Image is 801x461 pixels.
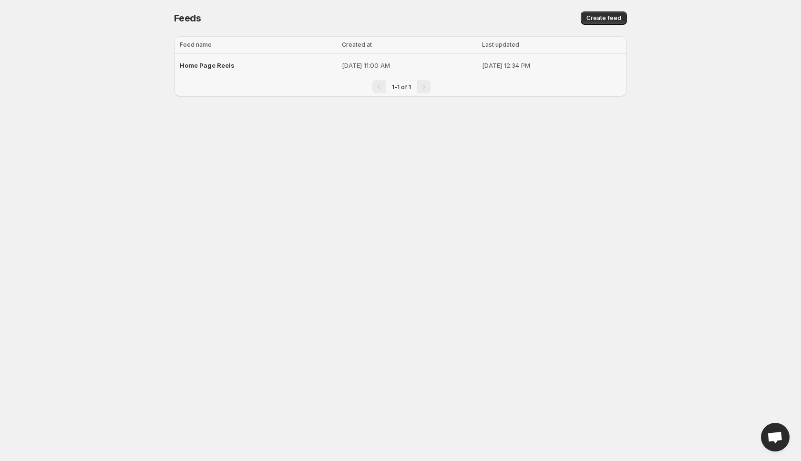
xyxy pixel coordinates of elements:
span: 1-1 of 1 [392,83,411,91]
button: Create feed [581,11,627,25]
span: Feed name [180,41,212,48]
p: [DATE] 12:34 PM [482,61,621,70]
span: Last updated [482,41,519,48]
span: Create feed [586,14,621,22]
p: [DATE] 11:00 AM [342,61,476,70]
span: Feeds [174,12,201,24]
span: Created at [342,41,372,48]
a: Open chat [761,423,790,451]
span: Home Page Reels [180,61,235,69]
nav: Pagination [174,77,627,96]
